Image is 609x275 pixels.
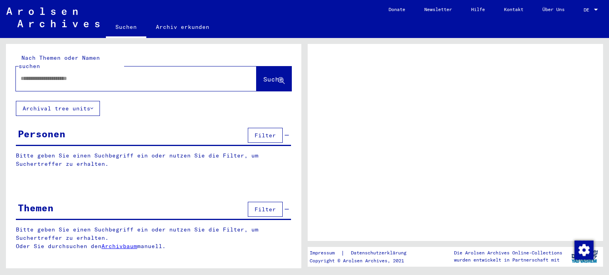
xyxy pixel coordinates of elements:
[345,249,416,257] a: Datenschutzerklärung
[257,66,291,91] button: Suche
[146,17,219,36] a: Archiv erkunden
[18,127,65,141] div: Personen
[16,101,100,116] button: Archival tree units
[19,54,100,70] mat-label: Nach Themen oder Namen suchen
[263,75,283,83] span: Suche
[248,128,283,143] button: Filter
[16,152,291,168] p: Bitte geben Sie einen Suchbegriff ein oder nutzen Sie die Filter, um Suchertreffer zu erhalten.
[584,7,592,13] span: DE
[18,201,54,215] div: Themen
[106,17,146,38] a: Suchen
[101,243,137,250] a: Archivbaum
[6,8,100,27] img: Arolsen_neg.svg
[310,257,416,264] p: Copyright © Arolsen Archives, 2021
[310,249,416,257] div: |
[16,226,291,250] p: Bitte geben Sie einen Suchbegriff ein oder nutzen Sie die Filter, um Suchertreffer zu erhalten. O...
[248,202,283,217] button: Filter
[255,132,276,139] span: Filter
[454,249,562,256] p: Die Arolsen Archives Online-Collections
[570,247,599,266] img: yv_logo.png
[255,206,276,213] span: Filter
[454,256,562,264] p: wurden entwickelt in Partnerschaft mit
[310,249,341,257] a: Impressum
[575,241,594,260] img: Zustimmung ändern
